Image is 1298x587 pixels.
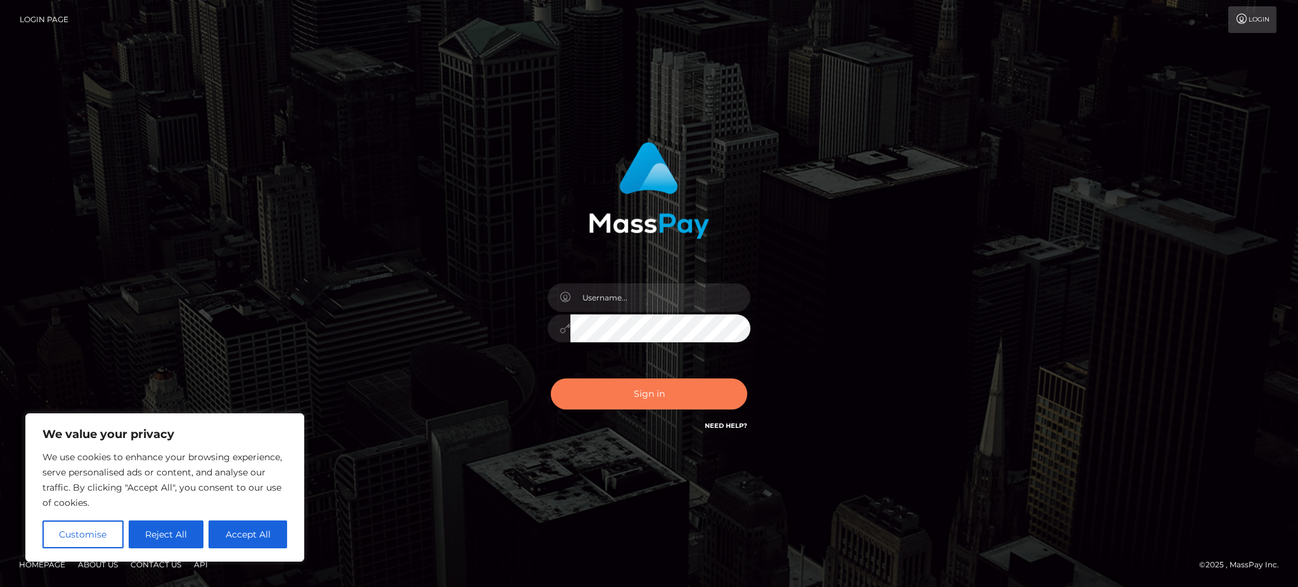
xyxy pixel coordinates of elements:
[125,555,186,574] a: Contact Us
[1228,6,1276,33] a: Login
[705,422,747,430] a: Need Help?
[73,555,123,574] a: About Us
[25,413,304,562] div: We value your privacy
[14,555,70,574] a: Homepage
[189,555,213,574] a: API
[1199,558,1288,572] div: © 2025 , MassPay Inc.
[570,283,750,312] input: Username...
[42,520,124,548] button: Customise
[129,520,204,548] button: Reject All
[42,449,287,510] p: We use cookies to enhance your browsing experience, serve personalised ads or content, and analys...
[209,520,287,548] button: Accept All
[20,6,68,33] a: Login Page
[551,378,747,410] button: Sign in
[42,427,287,442] p: We value your privacy
[589,142,709,239] img: MassPay Login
